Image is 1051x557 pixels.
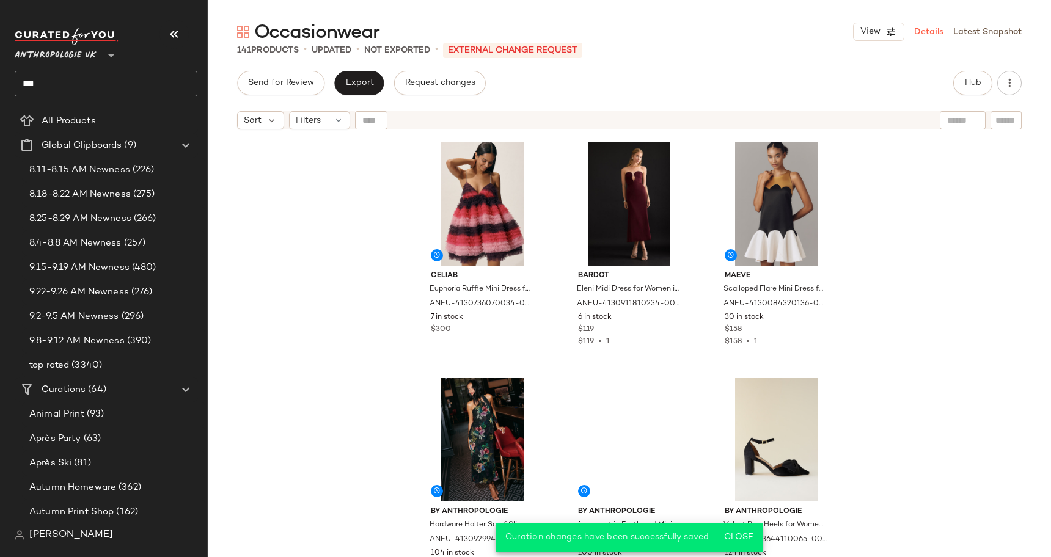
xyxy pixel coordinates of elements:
[719,526,758,548] button: Close
[125,334,152,348] span: (390)
[405,78,475,88] span: Request changes
[116,481,141,495] span: (362)
[42,383,86,397] span: Curations
[247,78,314,88] span: Send for Review
[443,43,582,58] p: External Change Request
[725,312,764,323] span: 30 in stock
[594,338,606,346] span: •
[15,530,24,540] img: svg%3e
[431,324,451,335] span: $300
[754,338,758,346] span: 1
[29,481,116,495] span: Autumn Homeware
[715,378,838,501] img: 4313644110065_001_e
[914,26,943,38] a: Details
[723,520,827,531] span: Velvet Bow Heels for Women in Black, Polyester/Rubber, Size 37 by Anthropologie
[29,261,130,275] span: 9.15-9.19 AM Newness
[853,23,904,41] button: View
[15,42,97,64] span: Anthropologie UK
[430,299,533,310] span: ANEU-4130736070034-000-266
[29,310,119,324] span: 9.2-9.5 AM Newness
[29,359,69,373] span: top rated
[723,534,827,545] span: ANEU-4313644110065-000-001
[421,142,544,266] img: 4130736070034_266_b
[725,338,742,346] span: $158
[42,114,96,128] span: All Products
[15,28,119,45] img: cfy_white_logo.C9jOOHJF.svg
[715,142,838,266] img: 4130084320136_001_b
[71,456,91,470] span: (81)
[29,236,122,250] span: 8.4-8.8 AM Newness
[130,163,155,177] span: (226)
[42,139,122,153] span: Global Clipboards
[237,71,324,95] button: Send for Review
[577,520,680,531] span: Asymmetric Feathered Mini Dress for Women in White, Viscose/Metal, Size Uk 16 by Anthropologie
[435,43,438,57] span: •
[431,312,463,323] span: 7 in stock
[29,187,131,202] span: 8.18-8.22 AM Newness
[119,310,144,324] span: (296)
[723,533,753,542] span: Close
[430,520,533,531] span: Hardware Halter Scarf Slip Maxi Dress for Women, Polyester/Viscose, Size Uk 6 by Anthropologie
[606,338,610,346] span: 1
[723,299,827,310] span: ANEU-4130084320136-000-001
[69,359,102,373] span: (3340)
[568,142,691,266] img: 4130911810234_061_e3
[578,312,612,323] span: 6 in stock
[577,284,680,295] span: Eleni Midi Dress for Women in Purple, Polyester/Elastane, Size Uk 16 by Bardot at Anthropologie
[237,26,249,38] img: svg%3e
[131,212,156,226] span: (266)
[29,432,81,446] span: Après Party
[578,324,594,335] span: $119
[953,71,992,95] button: Hub
[29,212,131,226] span: 8.25-8.29 AM Newness
[29,407,84,421] span: Animal Print
[84,407,104,421] span: (93)
[430,284,533,295] span: Euphoria Ruffle Mini Dress for Women in Pink, Polyester/Spandex, Size Medium by CeliaB at Anthrop...
[334,71,384,95] button: Export
[237,44,299,57] div: Products
[129,285,153,299] span: (276)
[364,44,430,57] p: Not Exported
[421,378,544,501] img: 4130929940122_520_b
[130,261,156,275] span: (480)
[29,285,129,299] span: 9.22-9.26 AM Newness
[296,114,321,127] span: Filters
[29,163,130,177] span: 8.11-8.15 AM Newness
[312,44,351,57] p: updated
[131,187,155,202] span: (275)
[29,528,113,542] span: [PERSON_NAME]
[254,21,379,45] span: Occasionwear
[860,27,881,37] span: View
[725,271,828,282] span: Maeve
[394,71,486,95] button: Request changes
[578,338,594,346] span: $119
[29,334,125,348] span: 9.8-9.12 AM Newness
[953,26,1022,38] a: Latest Snapshot
[742,338,754,346] span: •
[29,456,71,470] span: Après Ski
[81,432,101,446] span: (63)
[345,78,373,88] span: Export
[86,383,106,397] span: (64)
[725,324,742,335] span: $158
[244,114,262,127] span: Sort
[430,534,533,545] span: ANEU-4130929940122-000-520
[578,506,681,517] span: By Anthropologie
[114,505,138,519] span: (162)
[356,43,359,57] span: •
[122,139,136,153] span: (9)
[29,505,114,519] span: Autumn Print Shop
[304,43,307,57] span: •
[725,506,828,517] span: By Anthropologie
[122,236,146,250] span: (257)
[431,271,534,282] span: CeliaB
[237,46,251,55] span: 141
[505,533,709,542] span: Curation changes have been successfully saved
[431,506,534,517] span: By Anthropologie
[578,271,681,282] span: Bardot
[577,299,680,310] span: ANEU-4130911810234-000-061
[964,78,981,88] span: Hub
[723,284,827,295] span: Scalloped Flare Mini Dress for Women in Black, Polyester, Size Large by Maeve at Anthropologie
